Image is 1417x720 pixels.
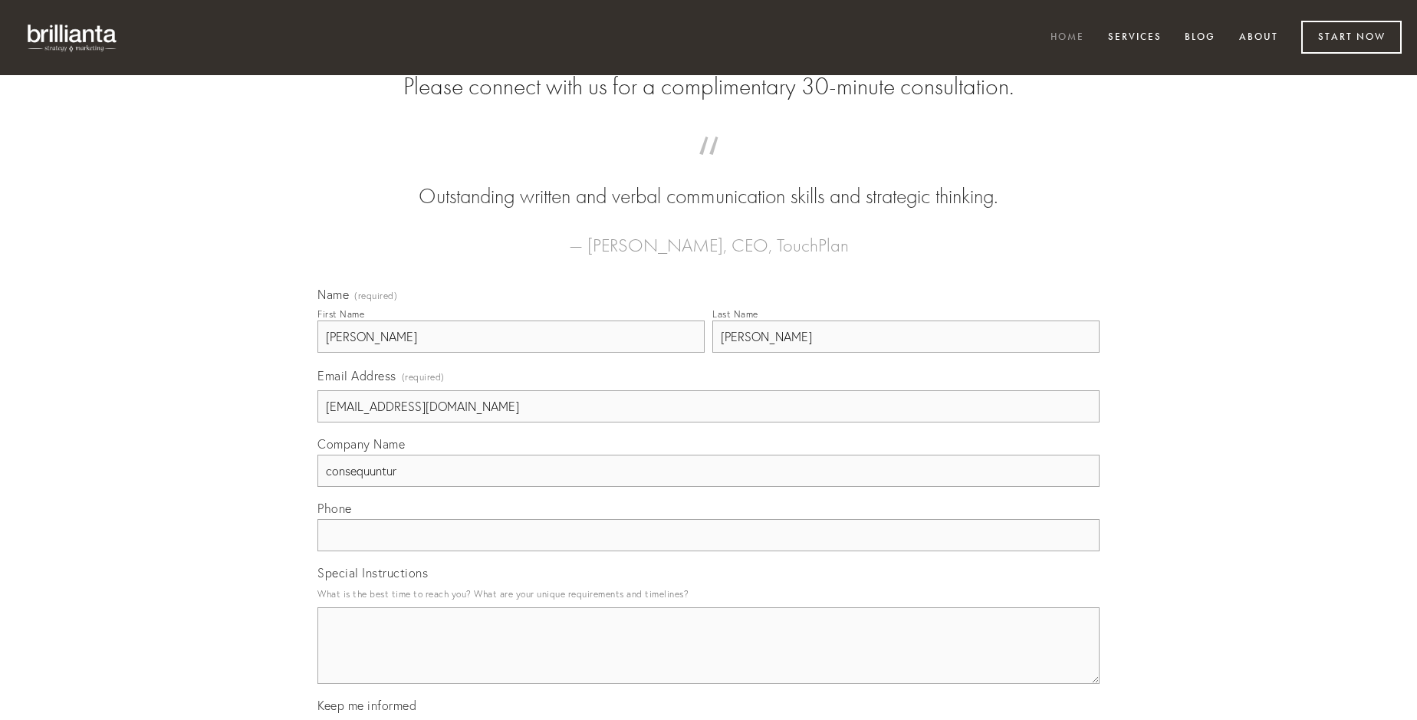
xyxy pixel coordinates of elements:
[317,565,428,580] span: Special Instructions
[342,152,1075,182] span: “
[342,152,1075,212] blockquote: Outstanding written and verbal communication skills and strategic thinking.
[354,291,397,301] span: (required)
[317,308,364,320] div: First Name
[1098,25,1172,51] a: Services
[342,212,1075,261] figcaption: — [PERSON_NAME], CEO, TouchPlan
[1301,21,1402,54] a: Start Now
[317,368,396,383] span: Email Address
[1175,25,1225,51] a: Blog
[317,72,1100,101] h2: Please connect with us for a complimentary 30-minute consultation.
[15,15,130,60] img: brillianta - research, strategy, marketing
[1041,25,1094,51] a: Home
[317,584,1100,604] p: What is the best time to reach you? What are your unique requirements and timelines?
[712,308,758,320] div: Last Name
[1229,25,1288,51] a: About
[402,367,445,387] span: (required)
[317,287,349,302] span: Name
[317,501,352,516] span: Phone
[317,698,416,713] span: Keep me informed
[317,436,405,452] span: Company Name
